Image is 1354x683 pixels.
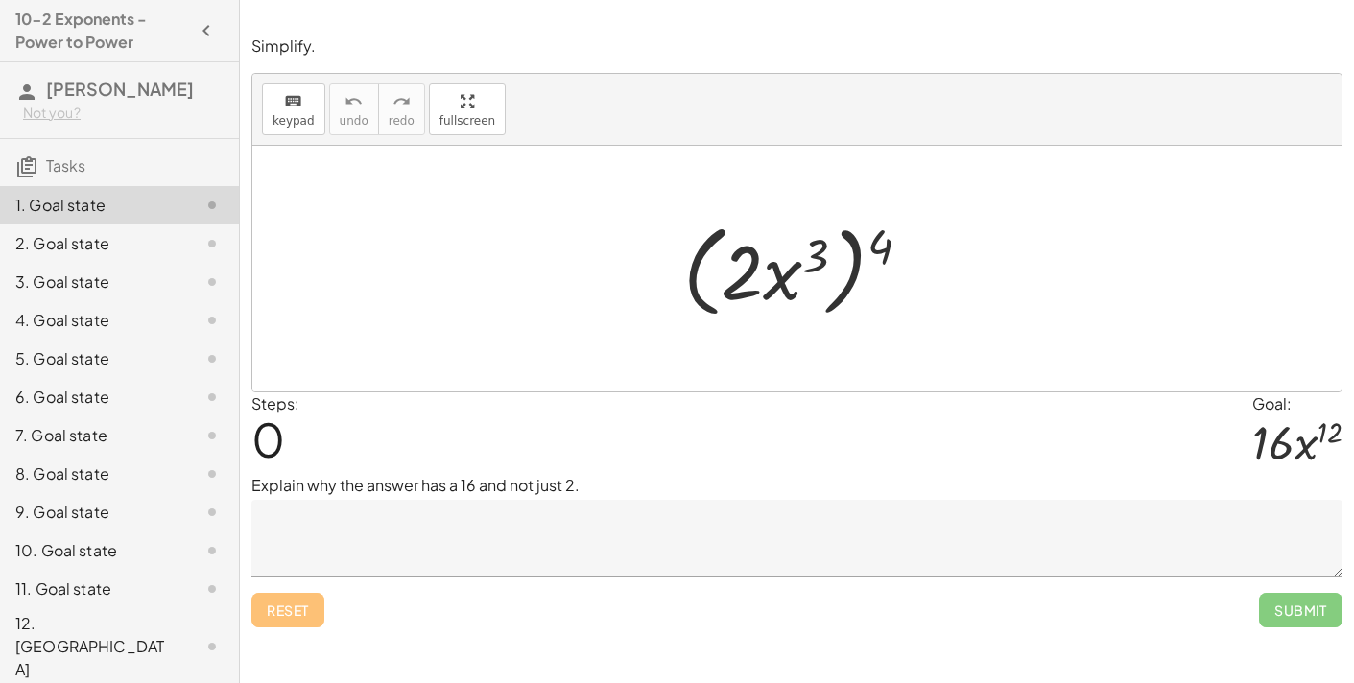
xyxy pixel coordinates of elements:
i: Task not started. [201,194,224,217]
span: undo [340,114,368,128]
i: undo [344,90,363,113]
div: 9. Goal state [15,501,170,524]
div: 4. Goal state [15,309,170,332]
div: 1. Goal state [15,194,170,217]
div: 12. [GEOGRAPHIC_DATA] [15,612,170,681]
i: Task not started. [201,309,224,332]
span: redo [389,114,415,128]
i: Task not started. [201,232,224,255]
div: 10. Goal state [15,539,170,562]
div: 6. Goal state [15,386,170,409]
button: fullscreen [429,83,506,135]
h4: 10-2 Exponents - Power to Power [15,8,189,54]
button: undoundo [329,83,379,135]
span: Tasks [46,155,85,176]
div: 7. Goal state [15,424,170,447]
div: Goal: [1252,392,1342,415]
div: 2. Goal state [15,232,170,255]
span: keypad [273,114,315,128]
i: Task not started. [201,577,224,601]
i: Task not started. [201,501,224,524]
div: 5. Goal state [15,347,170,370]
div: 11. Goal state [15,577,170,601]
i: keyboard [284,90,302,113]
span: 0 [251,410,285,468]
label: Steps: [251,393,299,413]
i: Task not started. [201,539,224,562]
button: keyboardkeypad [262,83,325,135]
i: Task not started. [201,424,224,447]
div: Not you? [23,104,224,123]
button: redoredo [378,83,425,135]
i: Task not started. [201,635,224,658]
i: Task not started. [201,386,224,409]
div: 3. Goal state [15,271,170,294]
span: [PERSON_NAME] [46,78,194,100]
i: Task not started. [201,271,224,294]
p: Simplify. [251,35,1342,58]
i: Task not started. [201,347,224,370]
p: Explain why the answer has a 16 and not just 2. [251,474,1342,497]
span: fullscreen [439,114,495,128]
i: redo [392,90,411,113]
div: 8. Goal state [15,462,170,485]
i: Task not started. [201,462,224,485]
